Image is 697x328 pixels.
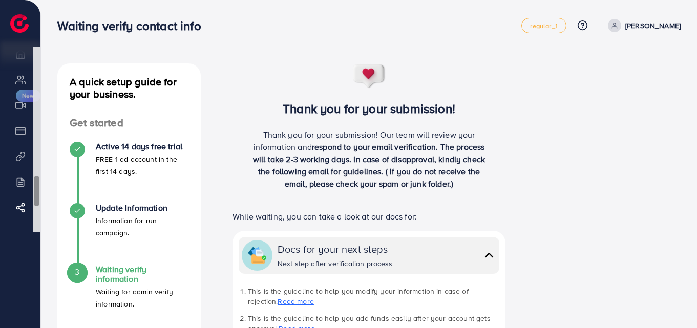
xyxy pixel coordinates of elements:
div: Next step after verification process [278,258,393,269]
li: Active 14 days free trial [57,142,201,203]
a: [PERSON_NAME] [604,19,681,32]
iframe: Chat [653,282,689,320]
p: Information for run campaign. [96,214,188,239]
a: regular_1 [521,18,566,33]
p: FREE 1 ad account in the first 14 days. [96,153,188,178]
p: Waiting for admin verify information. [96,286,188,310]
h4: Active 14 days free trial [96,142,188,151]
li: This is the guideline to help you modify your information in case of rejection. [248,286,499,307]
img: collapse [482,248,496,263]
p: [PERSON_NAME] [625,19,681,32]
h3: Waiting verify contact info [57,18,209,33]
h3: Thank you for your submission! [217,101,521,116]
img: success [352,63,386,89]
h4: Update Information [96,203,188,213]
h4: A quick setup guide for your business. [57,76,201,100]
a: Read more [278,296,313,307]
h4: Waiting verify information [96,265,188,284]
li: Waiting verify information [57,265,201,326]
p: While waiting, you can take a look at our docs for: [233,210,505,223]
h4: Get started [57,117,201,129]
li: Update Information [57,203,201,265]
img: logo [10,14,29,33]
img: collapse [248,246,266,265]
div: Docs for your next steps [278,242,393,256]
p: Thank you for your submission! Our team will review your information and [248,128,491,190]
span: 3 [75,266,79,278]
span: regular_1 [530,23,557,29]
span: respond to your email verification. The process will take 2-3 working days. In case of disapprova... [253,141,485,189]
